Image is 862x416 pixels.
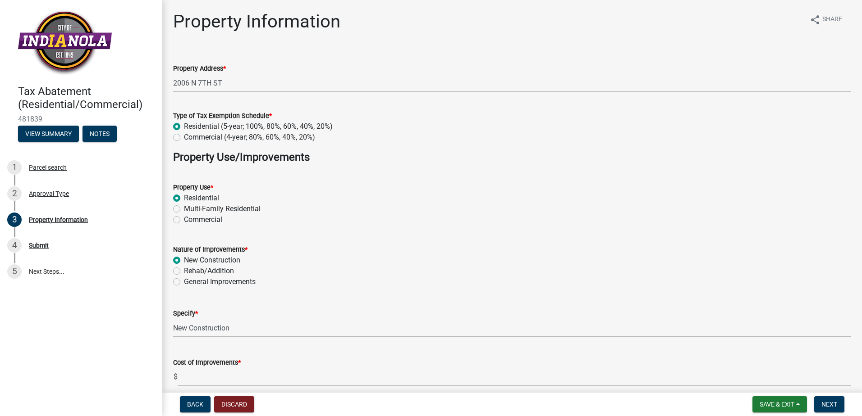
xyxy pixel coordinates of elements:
[187,401,203,408] span: Back
[7,238,22,253] div: 4
[18,85,155,111] h4: Tax Abatement (Residential/Commercial)
[18,115,144,123] span: 481839
[29,164,67,171] div: Parcel search
[184,132,315,143] label: Commercial (4-year; 80%, 60%, 40%, 20%)
[7,264,22,279] div: 5
[83,131,117,138] wm-modal-confirm: Notes
[184,266,234,276] label: Rehab/Addition
[752,396,807,412] button: Save & Exit
[173,311,198,317] label: Specify
[173,66,226,72] label: Property Address
[173,368,178,386] span: $
[173,185,213,191] label: Property Use
[184,121,333,132] label: Residential (5-year; 100%, 80%, 60%, 40%, 20%)
[29,242,49,249] div: Submit
[184,255,240,266] label: New Construction
[7,213,22,227] div: 3
[184,193,219,203] label: Residential
[173,113,272,119] label: Type of Tax Exemption Schedule
[810,14,821,25] i: share
[821,401,837,408] span: Next
[184,203,261,214] label: Multi-Family Residential
[29,190,69,197] div: Approval Type
[760,401,794,408] span: Save & Exit
[29,217,88,223] div: Property Information
[802,11,849,28] button: shareShare
[184,214,222,225] label: Commercial
[173,360,241,366] label: Cost of Improvements
[7,186,22,201] div: 2
[814,396,844,412] button: Next
[83,126,117,142] button: Notes
[214,396,254,412] button: Discard
[18,9,112,76] img: City of Indianola, Iowa
[184,276,256,287] label: General Improvements
[180,396,211,412] button: Back
[18,126,79,142] button: View Summary
[173,11,340,32] h1: Property Information
[7,160,22,175] div: 1
[18,131,79,138] wm-modal-confirm: Summary
[173,151,310,163] strong: Property Use/Improvements
[173,247,248,253] label: Nature of Improvements
[822,14,842,25] span: Share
